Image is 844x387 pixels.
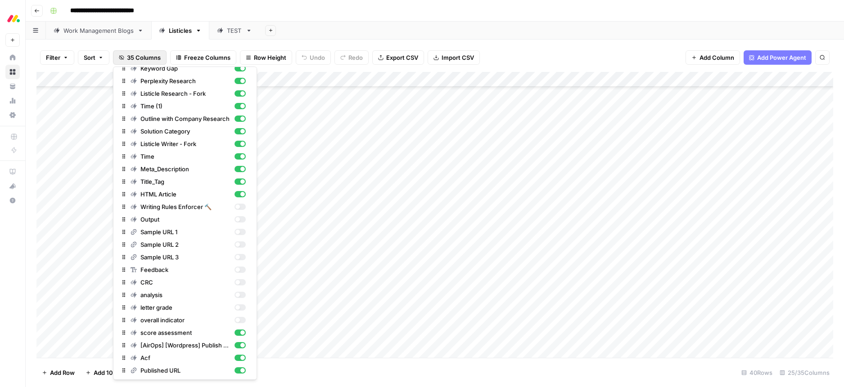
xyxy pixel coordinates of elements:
[140,278,231,287] span: CRC
[151,22,209,40] a: Listicles
[757,53,806,62] span: Add Power Agent
[372,50,424,65] button: Export CSV
[140,328,231,337] span: score assessment
[84,53,95,62] span: Sort
[686,50,740,65] button: Add Column
[700,53,734,62] span: Add Column
[296,50,331,65] button: Undo
[113,50,167,65] button: 35 Columns
[140,165,231,173] span: Meta_Description
[140,102,231,111] span: Time (1)
[140,215,231,224] span: Output
[140,177,231,186] span: Title_Tag
[428,50,480,65] button: Import CSV
[169,26,192,35] div: Listicles
[50,368,75,377] span: Add Row
[310,53,325,62] span: Undo
[5,50,20,65] a: Home
[140,290,231,299] span: analysis
[140,303,231,312] span: letter grade
[140,76,231,85] span: Perplexity Research
[386,53,418,62] span: Export CSV
[140,89,231,98] span: Listicle Research - Fork
[738,365,776,380] div: 40 Rows
[442,53,474,62] span: Import CSV
[5,65,20,79] a: Browse
[46,22,151,40] a: Work Management Blogs
[140,202,231,211] span: Writing Rules Enforcer 🔨
[5,108,20,122] a: Settings
[5,93,20,108] a: Usage
[240,50,292,65] button: Row Height
[334,50,369,65] button: Redo
[5,179,20,193] button: What's new?
[209,22,260,40] a: TEST
[140,190,231,199] span: HTML Article
[140,139,231,148] span: Listicle Writer - Fork
[140,253,231,262] span: Sample URL 3
[140,265,231,274] span: Feedback
[78,50,109,65] button: Sort
[5,193,20,208] button: Help + Support
[140,227,231,236] span: Sample URL 1
[140,152,231,161] span: Time
[5,7,20,30] button: Workspace: Monday.com
[40,50,74,65] button: Filter
[46,53,60,62] span: Filter
[5,10,22,27] img: Monday.com Logo
[113,67,257,380] div: 35 Columns
[127,53,161,62] span: 35 Columns
[36,365,80,380] button: Add Row
[6,179,19,193] div: What's new?
[140,240,231,249] span: Sample URL 2
[227,26,242,35] div: TEST
[80,365,135,380] button: Add 10 Rows
[63,26,134,35] div: Work Management Blogs
[776,365,833,380] div: 25/35 Columns
[94,368,130,377] span: Add 10 Rows
[140,316,231,325] span: overall indicator
[140,341,231,350] span: [AirOps] [Wordpress] Publish Cornerstone Post
[140,366,231,375] span: Published URL
[5,79,20,93] a: Your Data
[140,353,231,362] span: Acf
[5,165,20,179] a: AirOps Academy
[140,64,231,73] span: Keyword Gap
[140,127,231,136] span: Solution Category
[744,50,812,65] button: Add Power Agent
[184,53,230,62] span: Freeze Columns
[254,53,286,62] span: Row Height
[170,50,236,65] button: Freeze Columns
[348,53,363,62] span: Redo
[140,114,231,123] span: Outline with Company Research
